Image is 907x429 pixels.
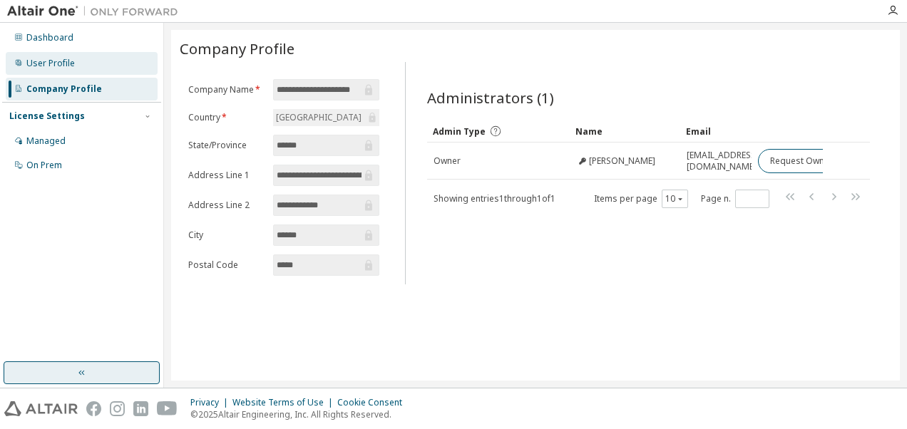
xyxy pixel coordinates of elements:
label: Company Name [188,84,265,95]
img: youtube.svg [157,401,178,416]
div: On Prem [26,160,62,171]
div: Privacy [190,397,232,408]
img: instagram.svg [110,401,125,416]
span: Admin Type [433,125,486,138]
span: Owner [434,155,461,167]
span: Items per page [594,190,688,208]
div: Company Profile [26,83,102,95]
div: Name [575,120,675,143]
label: Address Line 1 [188,170,265,181]
p: © 2025 Altair Engineering, Inc. All Rights Reserved. [190,408,411,420]
span: Showing entries 1 through 1 of 1 [434,192,555,205]
div: [GEOGRAPHIC_DATA] [273,109,379,126]
label: State/Province [188,140,265,151]
img: altair_logo.svg [4,401,78,416]
div: Website Terms of Use [232,397,337,408]
div: [GEOGRAPHIC_DATA] [274,110,364,125]
span: Administrators (1) [427,88,554,108]
span: Company Profile [180,38,294,58]
div: Cookie Consent [337,397,411,408]
img: facebook.svg [86,401,101,416]
div: User Profile [26,58,75,69]
span: [EMAIL_ADDRESS][DOMAIN_NAME] [687,150,759,172]
button: 10 [665,193,685,205]
span: Page n. [701,190,769,208]
button: Request Owner Change [758,149,878,173]
div: Email [686,120,746,143]
div: Managed [26,135,66,147]
img: Altair One [7,4,185,19]
label: Country [188,112,265,123]
span: [PERSON_NAME] [589,155,655,167]
label: Postal Code [188,259,265,271]
img: linkedin.svg [133,401,148,416]
div: License Settings [9,110,85,122]
div: Dashboard [26,32,73,43]
label: Address Line 2 [188,200,265,211]
label: City [188,229,265,241]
